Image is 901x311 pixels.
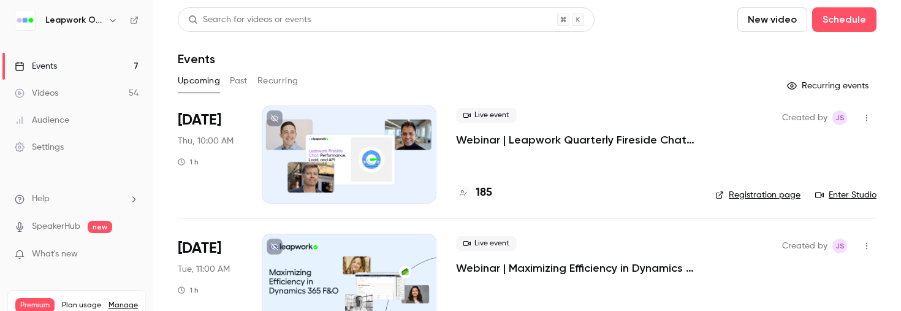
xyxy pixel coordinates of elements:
[15,10,35,30] img: Leapwork Online Event
[62,301,101,310] span: Plan usage
[188,13,311,26] div: Search for videos or events
[178,71,220,91] button: Upcoming
[781,76,876,96] button: Recurring events
[456,261,696,275] a: Webinar | Maximizing Efficiency in Dynamics 365 | Q3 2025
[178,263,230,275] span: Tue, 11:00 AM
[257,71,298,91] button: Recurring
[782,239,827,253] span: Created by
[178,106,242,204] div: Sep 25 Thu, 10:00 AM (America/New York)
[832,110,847,125] span: Jaynesh Singh
[15,114,69,126] div: Audience
[178,285,199,295] div: 1 h
[737,7,807,32] button: New video
[782,110,827,125] span: Created by
[835,239,845,253] span: JS
[15,87,58,99] div: Videos
[32,193,50,205] span: Help
[45,14,103,26] h6: Leapwork Online Event
[178,135,234,147] span: Thu, 10:00 AM
[108,301,138,310] a: Manage
[832,239,847,253] span: Jaynesh Singh
[32,248,78,261] span: What's new
[32,220,80,233] a: SpeakerHub
[835,110,845,125] span: JS
[456,108,517,123] span: Live event
[15,193,139,205] li: help-dropdown-opener
[178,239,221,258] span: [DATE]
[815,189,876,201] a: Enter Studio
[88,221,112,233] span: new
[456,132,696,147] a: Webinar | Leapwork Quarterly Fireside Chat | Q3 2025
[178,52,215,66] h1: Events
[812,7,876,32] button: Schedule
[230,71,248,91] button: Past
[124,249,139,260] iframe: Noticeable Trigger
[15,60,57,72] div: Events
[178,157,199,167] div: 1 h
[715,189,800,201] a: Registration page
[456,185,492,201] a: 185
[456,236,517,251] span: Live event
[476,185,492,201] h4: 185
[15,141,64,153] div: Settings
[178,110,221,130] span: [DATE]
